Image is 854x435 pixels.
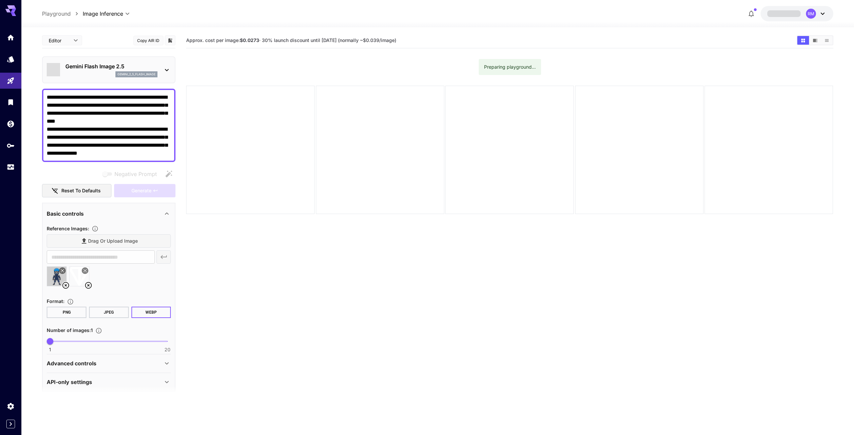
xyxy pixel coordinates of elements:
[47,206,171,222] div: Basic controls
[117,72,155,77] p: gemini_2_5_flash_image
[42,10,71,18] a: Playground
[47,298,64,304] span: Format :
[47,378,92,386] p: API-only settings
[47,60,171,80] div: Gemini Flash Image 2.5gemini_2_5_flash_image
[47,359,96,367] p: Advanced controls
[761,6,833,21] button: RM
[101,170,162,178] span: Negative prompts are not compatible with the selected model.
[64,298,76,305] button: Choose the file format for the output image.
[89,307,129,318] button: JPEG
[47,226,89,231] span: Reference Images :
[47,327,93,333] span: Number of images : 1
[484,61,536,73] div: Preparing playground...
[7,33,15,42] div: Home
[7,98,15,106] div: Library
[131,307,171,318] button: WEBP
[7,402,15,410] div: Settings
[797,36,809,45] button: Show images in grid view
[164,346,170,353] span: 20
[6,420,15,428] button: Expand sidebar
[49,346,51,353] span: 1
[7,55,15,63] div: Models
[186,37,396,43] span: Approx. cost per image: · 30% launch discount until [DATE] (normally ~$0.039/image)
[83,10,123,18] span: Image Inference
[65,62,157,70] p: Gemini Flash Image 2.5
[7,163,15,171] div: Usage
[42,184,111,198] button: Reset to defaults
[809,36,821,45] button: Show images in video view
[806,9,816,19] div: RM
[167,36,173,44] button: Add to library
[49,37,69,44] span: Editor
[240,37,259,43] b: $0.0273
[47,355,171,371] div: Advanced controls
[42,10,83,18] nav: breadcrumb
[89,225,101,232] button: Upload a reference image to guide the result. This is needed for Image-to-Image or Inpainting. Su...
[7,120,15,128] div: Wallet
[133,36,163,45] button: Copy AIR ID
[797,35,833,45] div: Show images in grid viewShow images in video viewShow images in list view
[47,210,84,218] p: Basic controls
[47,307,86,318] button: PNG
[93,327,105,334] button: Specify how many images to generate in a single request. Each image generation will be charged se...
[7,77,15,85] div: Playground
[7,141,15,150] div: API Keys
[47,374,171,390] div: API-only settings
[114,170,157,178] span: Negative Prompt
[821,36,833,45] button: Show images in list view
